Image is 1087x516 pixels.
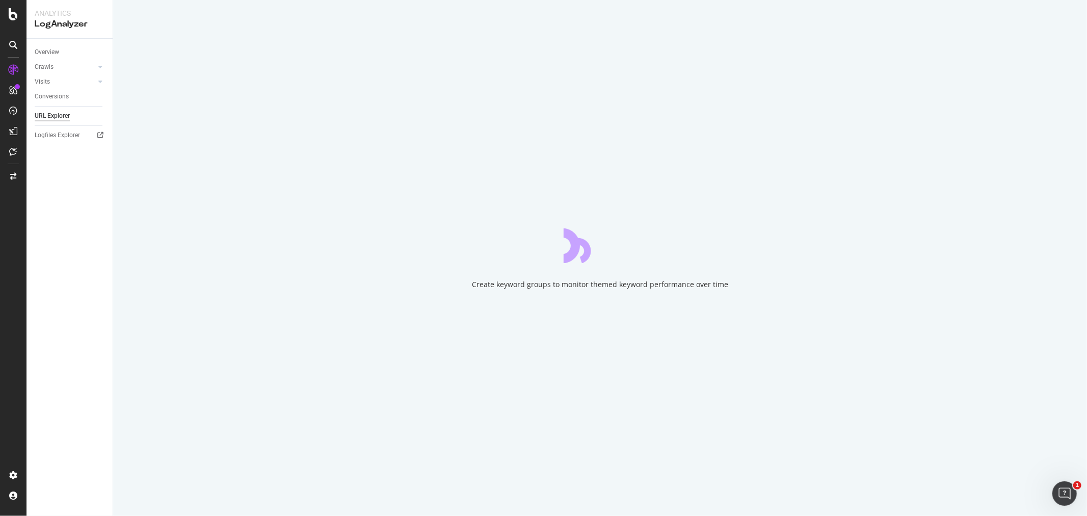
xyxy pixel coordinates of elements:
[564,226,637,263] div: animation
[35,62,54,72] div: Crawls
[35,91,69,102] div: Conversions
[35,91,105,102] a: Conversions
[35,76,95,87] a: Visits
[1052,481,1077,506] iframe: Intercom live chat
[35,130,105,141] a: Logfiles Explorer
[35,47,59,58] div: Overview
[35,76,50,87] div: Visits
[35,18,104,30] div: LogAnalyzer
[35,62,95,72] a: Crawls
[35,8,104,18] div: Analytics
[1073,481,1081,489] span: 1
[472,279,728,290] div: Create keyword groups to monitor themed keyword performance over time
[35,47,105,58] a: Overview
[35,130,80,141] div: Logfiles Explorer
[35,111,70,121] div: URL Explorer
[35,111,105,121] a: URL Explorer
